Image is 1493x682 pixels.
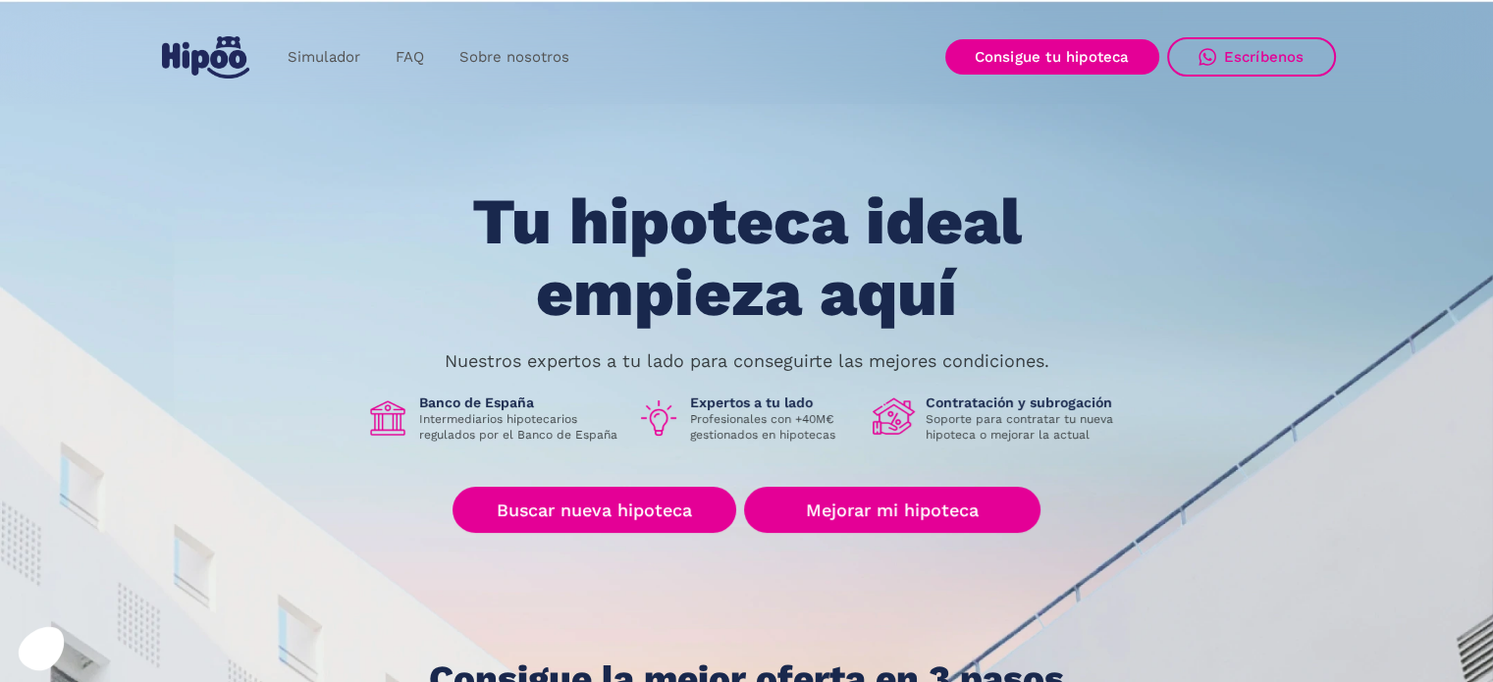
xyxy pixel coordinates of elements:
a: Buscar nueva hipoteca [453,487,736,533]
p: Nuestros expertos a tu lado para conseguirte las mejores condiciones. [445,353,1049,369]
p: Intermediarios hipotecarios regulados por el Banco de España [419,411,621,443]
p: Soporte para contratar tu nueva hipoteca o mejorar la actual [926,411,1128,443]
h1: Banco de España [419,393,621,411]
h1: Expertos a tu lado [690,393,857,411]
a: Sobre nosotros [442,38,587,77]
a: Simulador [270,38,378,77]
a: Consigue tu hipoteca [945,39,1159,75]
p: Profesionales con +40M€ gestionados en hipotecas [690,411,857,443]
a: Escríbenos [1167,37,1336,77]
a: home [158,28,254,86]
h1: Tu hipoteca ideal empieza aquí [374,186,1118,329]
div: Escríbenos [1224,48,1305,66]
a: Mejorar mi hipoteca [744,487,1040,533]
a: FAQ [378,38,442,77]
h1: Contratación y subrogación [926,393,1128,411]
